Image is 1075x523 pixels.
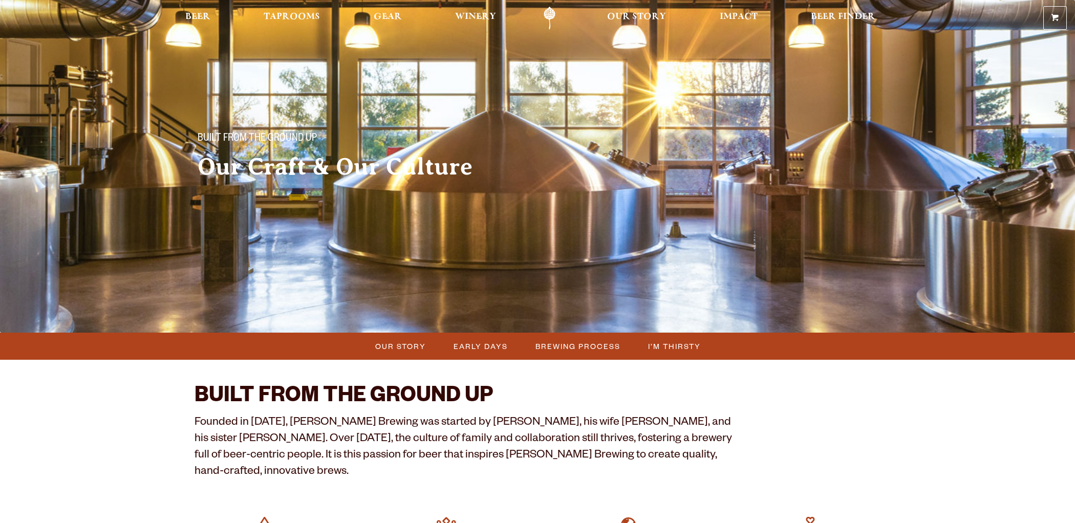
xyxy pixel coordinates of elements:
a: Our Story [369,339,431,354]
span: I’m Thirsty [648,339,701,354]
a: Brewing Process [529,339,626,354]
a: Gear [367,7,408,30]
span: Our Story [607,13,666,21]
h2: Our Craft & Our Culture [198,154,517,180]
a: Beer [179,7,217,30]
a: Odell Home [530,7,569,30]
a: I’m Thirsty [642,339,706,354]
a: Taprooms [257,7,327,30]
span: Gear [374,13,402,21]
span: Impact [720,13,758,21]
a: Early Days [447,339,513,354]
span: Taprooms [264,13,320,21]
a: Our Story [600,7,673,30]
a: Impact [713,7,764,30]
a: Beer Finder [804,7,882,30]
span: Beer [185,13,210,21]
span: Beer Finder [811,13,875,21]
span: Early Days [454,339,508,354]
span: Our Story [375,339,426,354]
span: Winery [455,13,496,21]
span: Brewing Process [535,339,620,354]
span: Built From The Ground Up [198,133,317,146]
p: Founded in [DATE], [PERSON_NAME] Brewing was started by [PERSON_NAME], his wife [PERSON_NAME], an... [195,416,735,481]
a: Winery [448,7,503,30]
h2: BUILT FROM THE GROUND UP [195,385,735,410]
